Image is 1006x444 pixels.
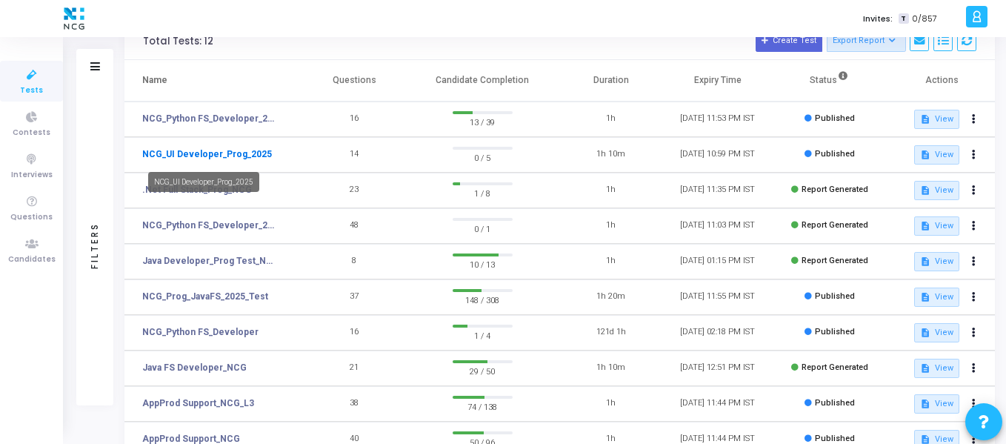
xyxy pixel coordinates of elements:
[301,208,407,244] td: 48
[558,279,664,315] td: 1h 20m
[20,85,43,97] span: Tests
[920,114,930,125] mat-icon: description
[453,399,513,414] span: 74 / 138
[301,102,407,137] td: 16
[142,254,279,268] a: Java Developer_Prog Test_NCG
[912,13,937,25] span: 0/857
[558,208,664,244] td: 1h
[453,363,513,378] span: 29 / 50
[802,256,868,265] span: Report Generated
[664,386,771,422] td: [DATE] 11:44 PM IST
[558,351,664,386] td: 1h 10m
[863,13,893,25] label: Invites:
[802,220,868,230] span: Report Generated
[301,315,407,351] td: 16
[815,113,855,123] span: Published
[914,181,959,200] button: View
[142,112,279,125] a: NCG_Python FS_Developer_2025
[802,185,868,194] span: Report Generated
[301,137,407,173] td: 14
[920,150,930,160] mat-icon: description
[142,397,254,410] a: AppProd Support_NCG_L3
[920,256,930,267] mat-icon: description
[11,169,53,182] span: Interviews
[920,185,930,196] mat-icon: description
[88,164,101,327] div: Filters
[301,351,407,386] td: 21
[558,244,664,279] td: 1h
[815,434,855,443] span: Published
[664,60,771,102] th: Expiry Time
[13,127,50,139] span: Contests
[771,60,888,102] th: Status
[453,150,513,165] span: 0 / 5
[756,31,822,52] button: Create Test
[664,351,771,386] td: [DATE] 12:51 PM IST
[60,4,88,33] img: logo
[914,323,959,342] button: View
[920,292,930,302] mat-icon: description
[920,399,930,409] mat-icon: description
[815,149,855,159] span: Published
[914,359,959,378] button: View
[301,60,407,102] th: Questions
[453,256,513,271] span: 10 / 13
[142,219,279,232] a: NCG_Python FS_Developer_2025
[301,279,407,315] td: 37
[8,254,56,266] span: Candidates
[407,60,558,102] th: Candidate Completion
[143,36,213,47] div: Total Tests: 12
[888,60,995,102] th: Actions
[815,327,855,337] span: Published
[664,208,771,244] td: [DATE] 11:03 PM IST
[920,221,930,231] mat-icon: description
[453,114,513,129] span: 13 / 39
[301,244,407,279] td: 8
[914,110,959,129] button: View
[142,148,272,161] a: NCG_UI Developer_Prog_2025
[142,290,268,303] a: NCG_Prog_JavaFS_2025_Test
[10,211,53,224] span: Questions
[914,252,959,271] button: View
[453,292,513,307] span: 148 / 308
[453,328,513,342] span: 1 / 4
[142,361,247,374] a: Java FS Developer_NCG
[802,362,868,372] span: Report Generated
[148,172,259,192] div: NCG_UI Developer_Prog_2025
[815,291,855,301] span: Published
[914,216,959,236] button: View
[664,244,771,279] td: [DATE] 01:15 PM IST
[558,137,664,173] td: 1h 10m
[920,328,930,338] mat-icon: description
[124,60,301,102] th: Name
[920,363,930,374] mat-icon: description
[142,325,259,339] a: NCG_Python FS_Developer
[914,145,959,165] button: View
[301,173,407,208] td: 23
[815,398,855,408] span: Published
[664,137,771,173] td: [DATE] 10:59 PM IST
[664,315,771,351] td: [DATE] 02:18 PM IST
[827,31,906,52] button: Export Report
[558,173,664,208] td: 1h
[558,386,664,422] td: 1h
[558,315,664,351] td: 121d 1h
[664,102,771,137] td: [DATE] 11:53 PM IST
[301,386,407,422] td: 38
[664,279,771,315] td: [DATE] 11:55 PM IST
[558,60,664,102] th: Duration
[899,13,908,24] span: T
[914,288,959,307] button: View
[453,221,513,236] span: 0 / 1
[558,102,664,137] td: 1h
[664,173,771,208] td: [DATE] 11:35 PM IST
[453,185,513,200] span: 1 / 8
[914,394,959,414] button: View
